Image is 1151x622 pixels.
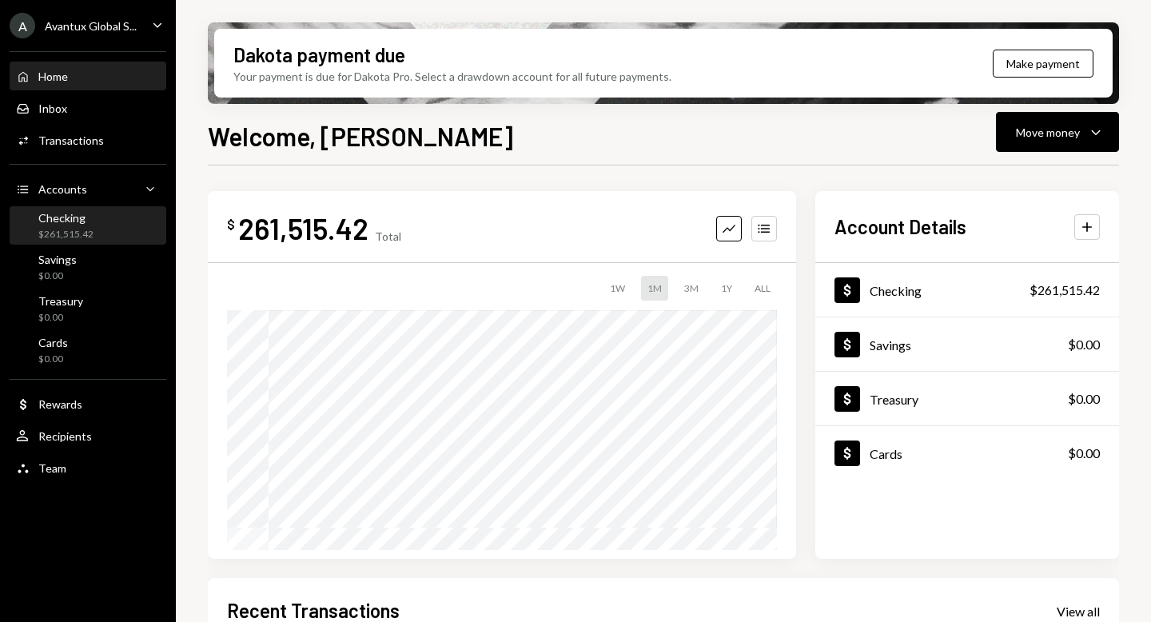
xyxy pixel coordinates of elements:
div: Treasury [38,294,83,308]
h1: Welcome, [PERSON_NAME] [208,120,513,152]
div: A [10,13,35,38]
div: Team [38,461,66,475]
div: 1Y [715,276,739,301]
div: Total [375,229,401,243]
div: ALL [748,276,777,301]
div: 1W [603,276,631,301]
div: Transactions [38,134,104,147]
a: Checking$261,515.42 [815,263,1119,317]
div: $261,515.42 [38,228,94,241]
div: Rewards [38,397,82,411]
a: Home [10,62,166,90]
div: Dakota payment due [233,42,405,68]
div: Recipients [38,429,92,443]
a: Recipients [10,421,166,450]
button: Make payment [993,50,1093,78]
div: $0.00 [1068,444,1100,463]
div: Avantux Global S... [45,19,137,33]
div: Accounts [38,182,87,196]
div: Cards [38,336,68,349]
div: Treasury [870,392,918,407]
div: View all [1057,604,1100,620]
div: Savings [870,337,911,353]
div: $ [227,217,235,233]
a: Cards$0.00 [10,331,166,369]
div: Home [38,70,68,83]
div: Your payment is due for Dakota Pro. Select a drawdown account for all future payments. [233,68,671,85]
div: $0.00 [1068,335,1100,354]
div: $0.00 [38,269,77,283]
div: $261,515.42 [1030,281,1100,300]
h2: Account Details [834,213,966,240]
div: Inbox [38,102,67,115]
a: Savings$0.00 [10,248,166,286]
a: Checking$261,515.42 [10,206,166,245]
a: Treasury$0.00 [10,289,166,328]
div: $0.00 [1068,389,1100,409]
div: $0.00 [38,353,68,366]
a: Rewards [10,389,166,418]
button: Move money [996,112,1119,152]
a: Transactions [10,126,166,154]
div: 1M [641,276,668,301]
a: View all [1057,602,1100,620]
div: Savings [38,253,77,266]
div: $0.00 [38,311,83,325]
div: 261,515.42 [238,210,368,246]
a: Savings$0.00 [815,317,1119,371]
div: 3M [678,276,705,301]
a: Inbox [10,94,166,122]
a: Cards$0.00 [815,426,1119,480]
a: Treasury$0.00 [815,372,1119,425]
div: Checking [38,211,94,225]
div: Move money [1016,124,1080,141]
div: Cards [870,446,902,461]
div: Checking [870,283,922,298]
a: Team [10,453,166,482]
a: Accounts [10,174,166,203]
